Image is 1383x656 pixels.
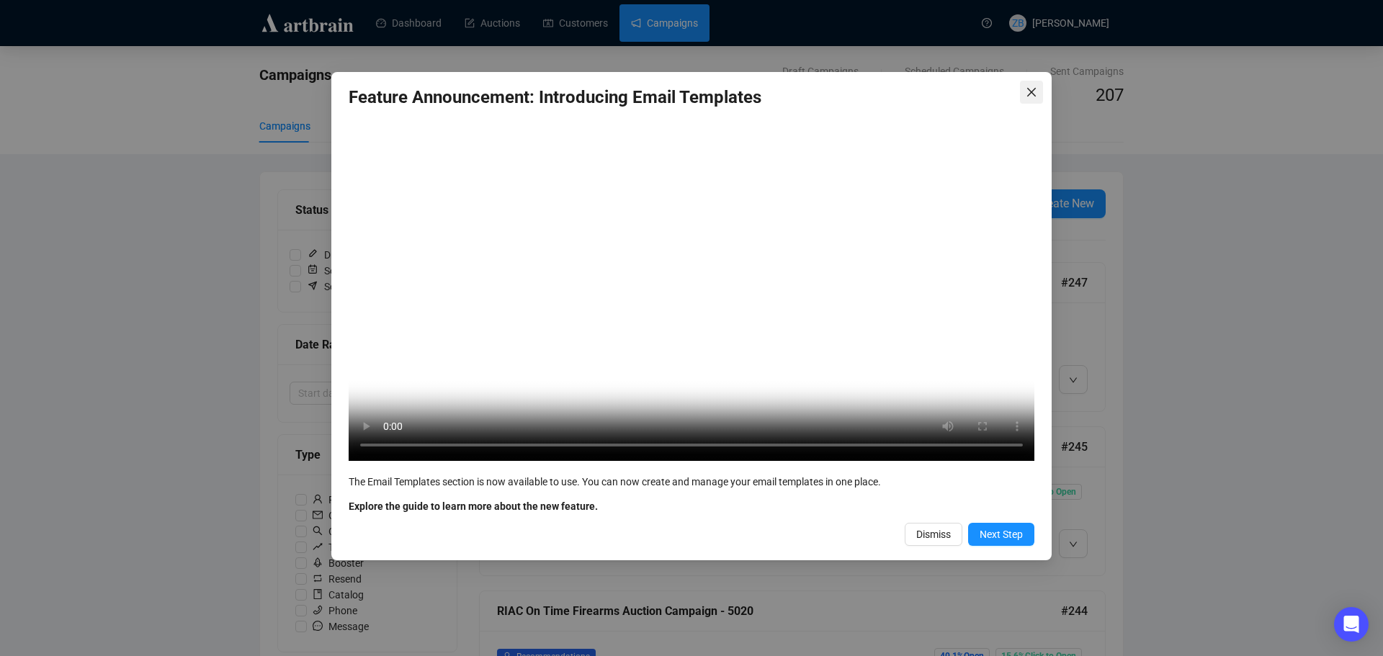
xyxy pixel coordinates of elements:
span: Dismiss [916,526,951,542]
h3: Feature Announcement: Introducing Email Templates [349,86,1034,109]
b: Explore the guide to learn more about the new feature. [349,500,598,512]
button: Close [1020,81,1043,104]
div: The Email Templates section is now available to use. You can now create and manage your email tem... [349,474,1034,490]
span: close [1026,86,1037,98]
button: Next Step [968,523,1034,546]
div: Open Intercom Messenger [1334,607,1369,642]
video: Your browser does not support the video tag. [349,118,1034,461]
button: Dismiss [905,523,962,546]
span: Next Step [980,526,1023,542]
